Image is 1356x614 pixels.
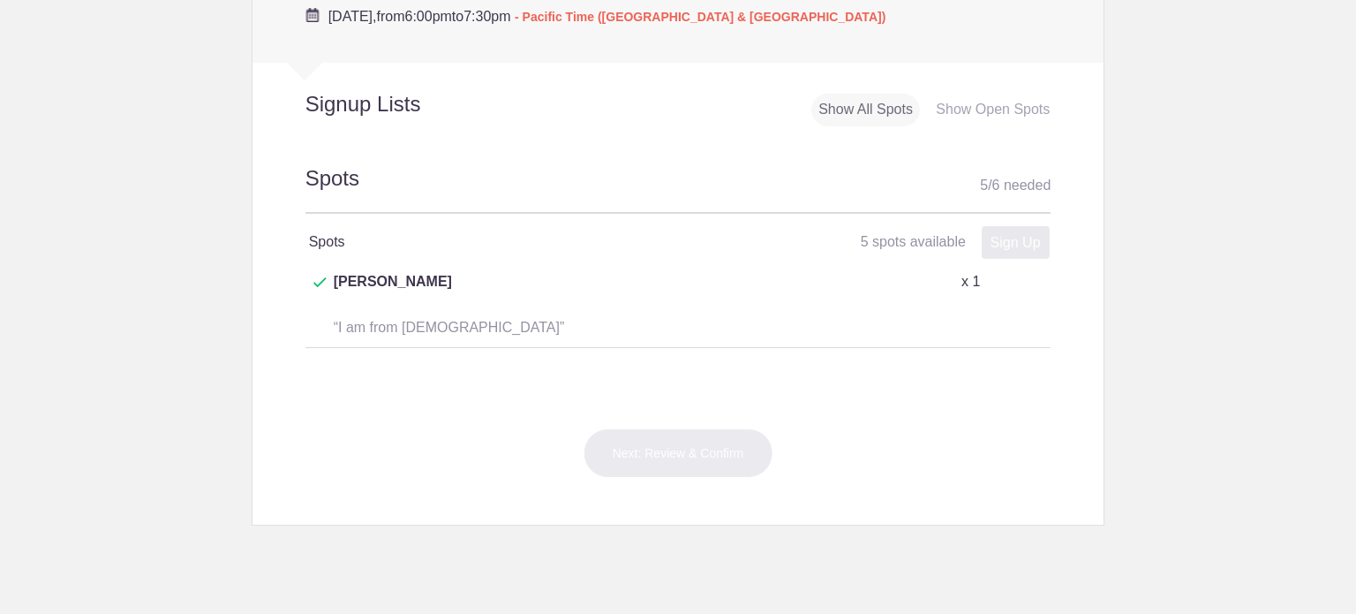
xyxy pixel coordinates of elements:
[811,94,920,126] div: Show All Spots
[334,320,565,335] span: “I am from [DEMOGRAPHIC_DATA]”
[584,428,773,478] button: Next: Review & Confirm
[404,9,451,24] span: 6:00pm
[252,91,537,117] h2: Signup Lists
[463,9,510,24] span: 7:30pm
[328,9,377,24] span: [DATE],
[313,277,327,288] img: Check dark green
[334,271,452,314] span: [PERSON_NAME]
[328,9,886,24] span: from to
[980,172,1051,199] div: 5 6 needed
[305,163,1051,214] h2: Spots
[309,231,678,253] h4: Spots
[988,178,991,193] span: /
[961,271,980,292] p: x 1
[861,234,966,249] span: 5 spots available
[515,10,885,24] span: - Pacific Time ([GEOGRAPHIC_DATA] & [GEOGRAPHIC_DATA])
[929,94,1057,126] div: Show Open Spots
[305,8,320,22] img: Cal purple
